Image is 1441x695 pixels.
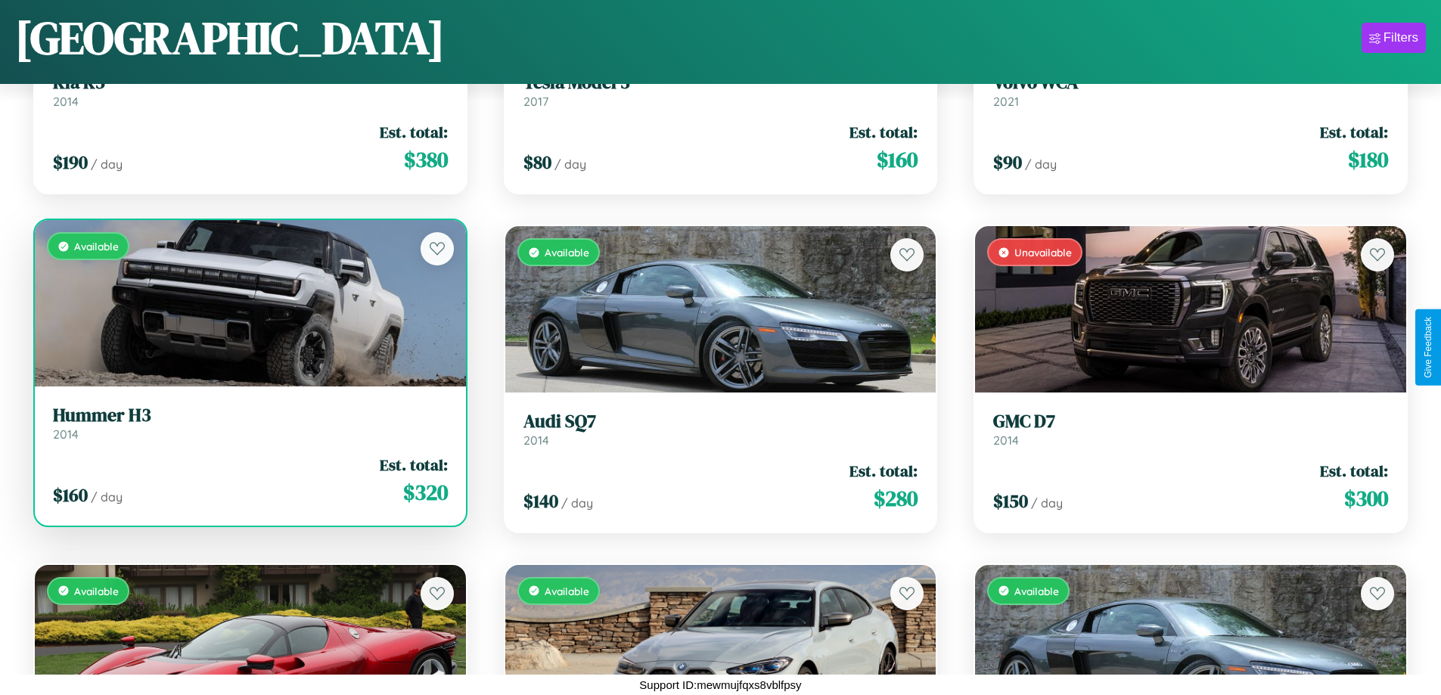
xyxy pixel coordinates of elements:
[523,150,551,175] span: $ 80
[993,411,1388,448] a: GMC D72014
[74,585,119,597] span: Available
[639,675,801,695] p: Support ID: mewmujfqxs8vblfpsy
[849,460,918,482] span: Est. total:
[53,405,448,427] h3: Hummer H3
[1025,157,1057,172] span: / day
[1423,317,1433,378] div: Give Feedback
[91,489,123,504] span: / day
[874,483,918,513] span: $ 280
[1014,246,1072,259] span: Unavailable
[380,121,448,143] span: Est. total:
[1320,121,1388,143] span: Est. total:
[993,72,1388,109] a: Volvo WCA2021
[91,157,123,172] span: / day
[993,94,1019,109] span: 2021
[53,94,79,109] span: 2014
[1344,483,1388,513] span: $ 300
[404,144,448,175] span: $ 380
[554,157,586,172] span: / day
[545,246,589,259] span: Available
[53,427,79,442] span: 2014
[1348,144,1388,175] span: $ 180
[1384,30,1418,45] div: Filters
[523,94,548,109] span: 2017
[15,7,445,69] h1: [GEOGRAPHIC_DATA]
[1031,495,1063,510] span: / day
[993,411,1388,433] h3: GMC D7
[380,454,448,476] span: Est. total:
[1320,460,1388,482] span: Est. total:
[523,411,918,433] h3: Audi SQ7
[561,495,593,510] span: / day
[1014,585,1059,597] span: Available
[53,482,88,507] span: $ 160
[523,489,558,513] span: $ 140
[403,477,448,507] span: $ 320
[1362,23,1426,53] button: Filters
[523,433,549,448] span: 2014
[74,240,119,253] span: Available
[849,121,918,143] span: Est. total:
[523,72,918,109] a: Tesla Model 32017
[523,411,918,448] a: Audi SQ72014
[993,433,1019,448] span: 2014
[993,489,1028,513] span: $ 150
[53,405,448,442] a: Hummer H32014
[877,144,918,175] span: $ 160
[545,585,589,597] span: Available
[993,150,1022,175] span: $ 90
[53,150,88,175] span: $ 190
[53,72,448,109] a: Kia K52014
